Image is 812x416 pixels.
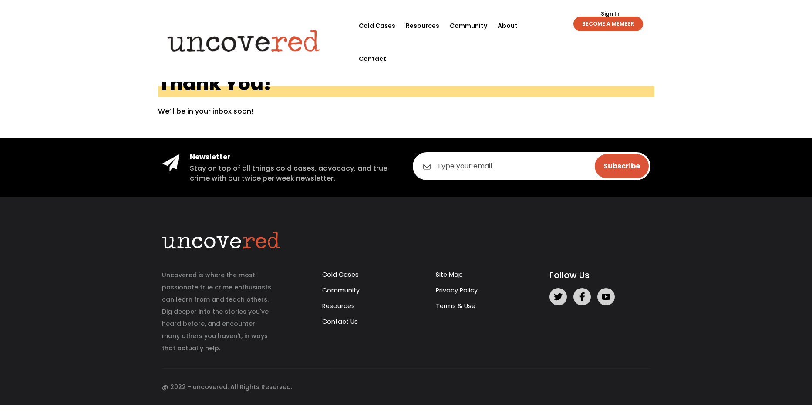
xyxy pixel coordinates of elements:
a: Resources [322,302,355,310]
h4: Newsletter [190,152,400,162]
div: @ 2022 - uncovered. All Rights Reserved. [162,368,650,391]
input: Type your email [413,152,650,180]
a: Community [322,286,360,295]
a: Community [450,9,487,42]
a: Site Map [436,270,463,279]
a: Contact [359,42,386,75]
img: Uncovered logo [160,24,328,58]
a: Resources [406,9,439,42]
a: About [498,9,518,42]
a: Sign In [596,11,624,17]
a: Terms & Use [436,302,475,310]
a: Contact Us [322,317,358,326]
a: Cold Cases [359,9,395,42]
h1: Thank You! [158,74,654,97]
input: Subscribe [595,154,649,178]
p: Uncovered is where the most passionate true crime enthusiasts can learn from and teach others. Di... [162,269,274,354]
h5: Follow Us [549,269,650,281]
h5: Stay on top of all things cold cases, advocacy, and true crime with our twice per week newsletter. [190,164,400,183]
a: Cold Cases [322,270,359,279]
a: Privacy Policy [436,286,478,295]
p: We’ll be in your inbox soon! [158,106,654,117]
a: BECOME A MEMBER [573,17,643,31]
